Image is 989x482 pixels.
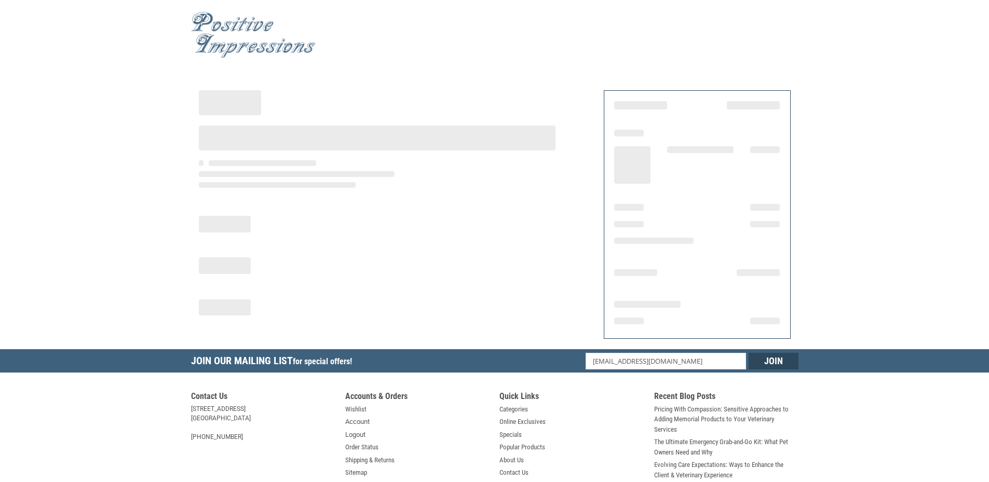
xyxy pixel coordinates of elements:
a: Pricing With Compassion: Sensitive Approaches to Adding Memorial Products to Your Veterinary Serv... [654,404,798,435]
a: Contact Us [499,467,529,478]
a: Account [345,417,370,427]
a: Sitemap [345,467,367,478]
a: The Ultimate Emergency Grab-and-Go Kit: What Pet Owners Need and Why [654,437,798,457]
address: [STREET_ADDRESS] [GEOGRAPHIC_DATA] [PHONE_NUMBER] [191,404,335,442]
a: Wishlist [345,404,367,415]
a: Online Exclusives [499,417,546,427]
h5: Quick Links [499,391,644,404]
h5: Accounts & Orders [345,391,490,404]
img: Positive Impressions [191,12,316,58]
a: Order Status [345,442,378,452]
input: Join [749,353,798,369]
input: Email [586,353,746,369]
a: Logout [345,430,365,440]
h5: Join Our Mailing List [191,349,357,376]
a: Evolving Care Expectations: Ways to Enhance the Client & Veterinary Experience [654,460,798,480]
a: About Us [499,455,524,465]
h5: Recent Blog Posts [654,391,798,404]
h5: Contact Us [191,391,335,404]
a: Categories [499,404,528,415]
a: Specials [499,430,522,440]
a: Shipping & Returns [345,455,395,465]
a: Popular Products [499,442,545,452]
span: for special offers! [293,356,352,366]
